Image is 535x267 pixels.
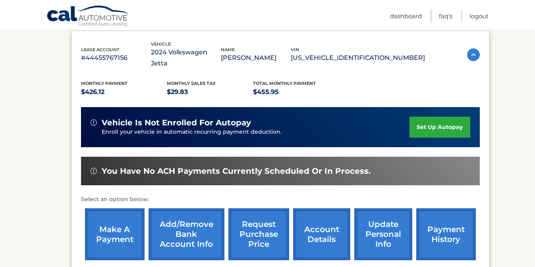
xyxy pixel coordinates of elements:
[46,5,130,28] a: Cal Automotive
[81,86,167,98] p: $426.12
[151,41,171,47] span: vehicle
[85,208,145,260] a: make a payment
[221,52,291,63] p: [PERSON_NAME]
[253,86,339,98] p: $455.95
[416,208,476,260] a: payment history
[102,128,410,136] p: Enroll your vehicle in automatic recurring payment deduction.
[253,81,316,86] span: Total Monthly Payment
[354,208,412,260] a: update personal info
[102,118,251,128] span: vehicle is not enrolled for autopay
[91,119,97,126] img: alert-white.svg
[102,166,371,176] span: You have no ACH payments currently scheduled or in process.
[439,10,452,23] a: FAQ's
[151,47,221,69] p: 2024 Volkswagen Jetta
[221,47,235,52] span: name
[291,47,299,52] span: vin
[469,10,489,23] a: Logout
[149,208,224,260] a: Add/Remove bank account info
[81,52,151,63] p: #44455767156
[167,81,216,86] span: Monthly sales Tax
[91,168,97,174] img: alert-white.svg
[409,117,470,138] a: set up autopay
[293,208,350,260] a: account details
[167,86,253,98] p: $29.83
[81,81,127,86] span: Monthly Payment
[81,195,480,204] p: Select an option below:
[291,52,425,63] p: [US_VEHICLE_IDENTIFICATION_NUMBER]
[81,47,120,52] span: lease account
[390,10,422,23] a: Dashboard
[467,48,480,61] img: accordion-active.svg
[228,208,289,260] a: request purchase price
